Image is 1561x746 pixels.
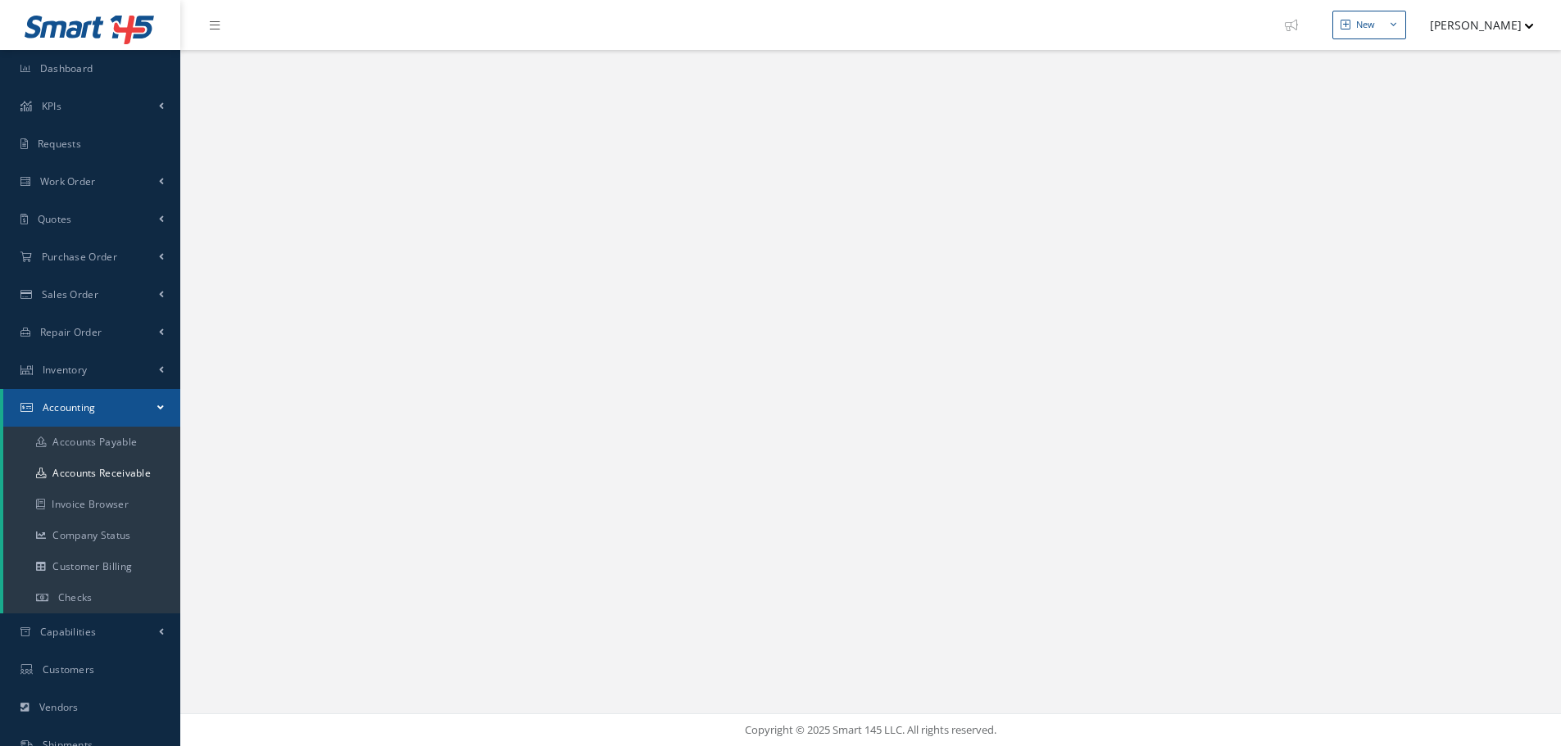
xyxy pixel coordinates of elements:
[3,427,180,458] a: Accounts Payable
[43,400,96,414] span: Accounting
[58,590,93,604] span: Checks
[42,287,98,301] span: Sales Order
[197,722,1545,739] div: Copyright © 2025 Smart 145 LLC. All rights reserved.
[38,212,72,226] span: Quotes
[40,325,102,339] span: Repair Order
[3,389,180,427] a: Accounting
[40,625,97,639] span: Capabilities
[1414,9,1534,41] button: [PERSON_NAME]
[43,363,88,377] span: Inventory
[42,250,117,264] span: Purchase Order
[3,582,180,613] a: Checks
[40,61,93,75] span: Dashboard
[3,489,180,520] a: Invoice Browser
[39,700,79,714] span: Vendors
[1332,11,1406,39] button: New
[43,662,95,676] span: Customers
[3,551,180,582] a: Customer Billing
[40,174,96,188] span: Work Order
[3,520,180,551] a: Company Status
[3,458,180,489] a: Accounts Receivable
[38,137,81,151] span: Requests
[1356,18,1375,32] div: New
[42,99,61,113] span: KPIs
